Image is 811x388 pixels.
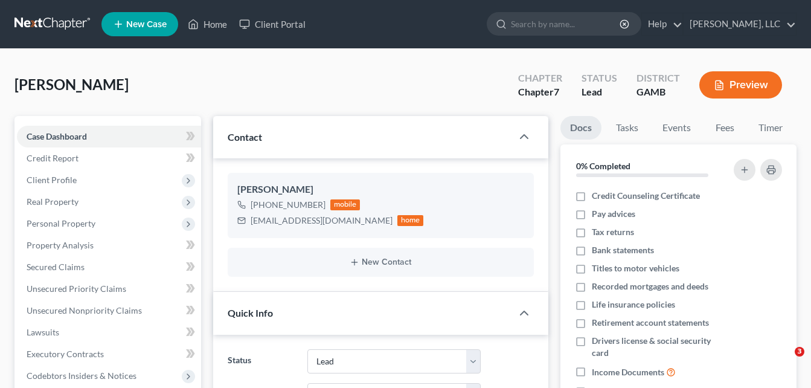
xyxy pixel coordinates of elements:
[17,234,201,256] a: Property Analysis
[228,307,273,318] span: Quick Info
[511,13,621,35] input: Search by name...
[222,349,301,373] label: Status
[17,278,201,300] a: Unsecured Priority Claims
[17,300,201,322] a: Unsecured Nonpriority Claims
[699,71,782,99] button: Preview
[14,76,129,93] span: [PERSON_NAME]
[17,256,201,278] a: Secured Claims
[592,335,727,359] span: Drivers license & social security card
[592,299,675,311] span: Life insurance policies
[237,257,524,267] button: New Contact
[606,116,648,140] a: Tasks
[582,71,617,85] div: Status
[17,322,201,343] a: Lawsuits
[17,126,201,147] a: Case Dashboard
[592,366,664,378] span: Income Documents
[705,116,744,140] a: Fees
[330,199,361,210] div: mobile
[27,349,104,359] span: Executory Contracts
[560,116,601,140] a: Docs
[182,13,233,35] a: Home
[795,347,804,357] span: 3
[17,147,201,169] a: Credit Report
[592,190,700,202] span: Credit Counseling Certificate
[592,226,634,238] span: Tax returns
[592,317,709,329] span: Retirement account statements
[397,215,424,226] div: home
[636,85,680,99] div: GAMB
[233,13,312,35] a: Client Portal
[27,196,79,207] span: Real Property
[237,183,524,197] div: [PERSON_NAME]
[27,305,142,315] span: Unsecured Nonpriority Claims
[27,327,59,337] span: Lawsuits
[653,116,700,140] a: Events
[251,215,393,227] div: [EMAIL_ADDRESS][DOMAIN_NAME]
[17,343,201,365] a: Executory Contracts
[518,85,562,99] div: Chapter
[27,262,85,272] span: Secured Claims
[228,131,262,143] span: Contact
[27,153,79,163] span: Credit Report
[27,240,94,250] span: Property Analysis
[592,280,708,293] span: Recorded mortgages and deeds
[592,244,654,256] span: Bank statements
[27,175,77,185] span: Client Profile
[684,13,796,35] a: [PERSON_NAME], LLC
[554,86,559,97] span: 7
[582,85,617,99] div: Lead
[576,161,630,171] strong: 0% Completed
[27,131,87,141] span: Case Dashboard
[518,71,562,85] div: Chapter
[592,262,679,274] span: Titles to motor vehicles
[27,370,136,381] span: Codebtors Insiders & Notices
[592,208,635,220] span: Pay advices
[27,218,95,228] span: Personal Property
[27,283,126,294] span: Unsecured Priority Claims
[126,20,167,29] span: New Case
[642,13,682,35] a: Help
[251,199,325,211] div: [PHONE_NUMBER]
[749,116,792,140] a: Timer
[636,71,680,85] div: District
[770,347,799,376] iframe: Intercom live chat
